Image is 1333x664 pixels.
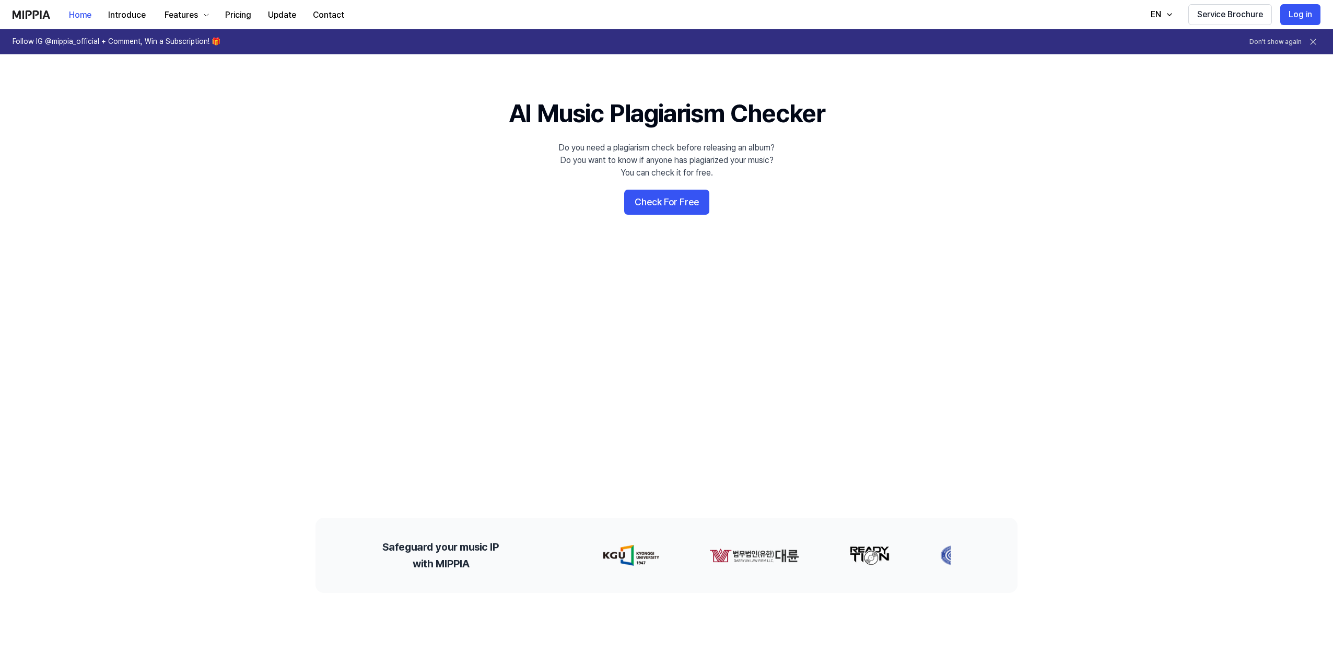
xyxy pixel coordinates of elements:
button: Service Brochure [1188,4,1272,25]
button: Introduce [100,5,154,26]
img: partner-logo-2 [846,545,887,566]
button: Don't show again [1249,38,1302,46]
a: Update [260,1,305,29]
button: Check For Free [624,190,709,215]
img: partner-logo-0 [600,545,656,566]
button: Contact [305,5,353,26]
img: partner-logo-3 [937,545,969,566]
button: Features [154,5,217,26]
button: EN [1140,4,1180,25]
div: Features [162,9,200,21]
a: Home [61,1,100,29]
div: EN [1149,8,1163,21]
h1: AI Music Plagiarism Checker [509,96,825,131]
img: partner-logo-1 [706,545,796,566]
div: Do you need a plagiarism check before releasing an album? Do you want to know if anyone has plagi... [558,142,775,179]
button: Update [260,5,305,26]
button: Home [61,5,100,26]
img: main Image [395,257,938,476]
h1: Follow IG @mippia_official + Comment, Win a Subscription! 🎁 [13,37,220,47]
button: Log in [1280,4,1320,25]
button: Pricing [217,5,260,26]
img: logo [13,10,50,19]
h2: Safeguard your music IP with MIPPIA [382,539,499,572]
